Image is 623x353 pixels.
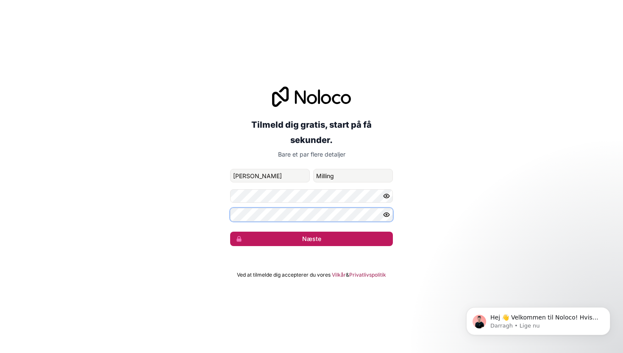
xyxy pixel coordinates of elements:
[230,169,310,182] input: fornavn
[230,208,393,221] input: Bekræft adgangskode
[230,189,393,203] input: Adgangskode
[230,232,393,246] button: Næste
[302,235,321,242] font: Næste
[237,272,331,278] font: Ved at tilmelde dig accepterer du vores
[251,120,372,145] font: Tilmeld dig gratis, start på få sekunder.
[278,151,345,158] font: Bare et par flere detaljer
[332,272,346,278] a: Vilkår
[453,289,623,349] iframe: Meddelelse om intercom-meddelelser
[346,272,349,278] font: &
[349,272,386,278] a: Privatlivspolitik
[313,169,393,182] input: familienavn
